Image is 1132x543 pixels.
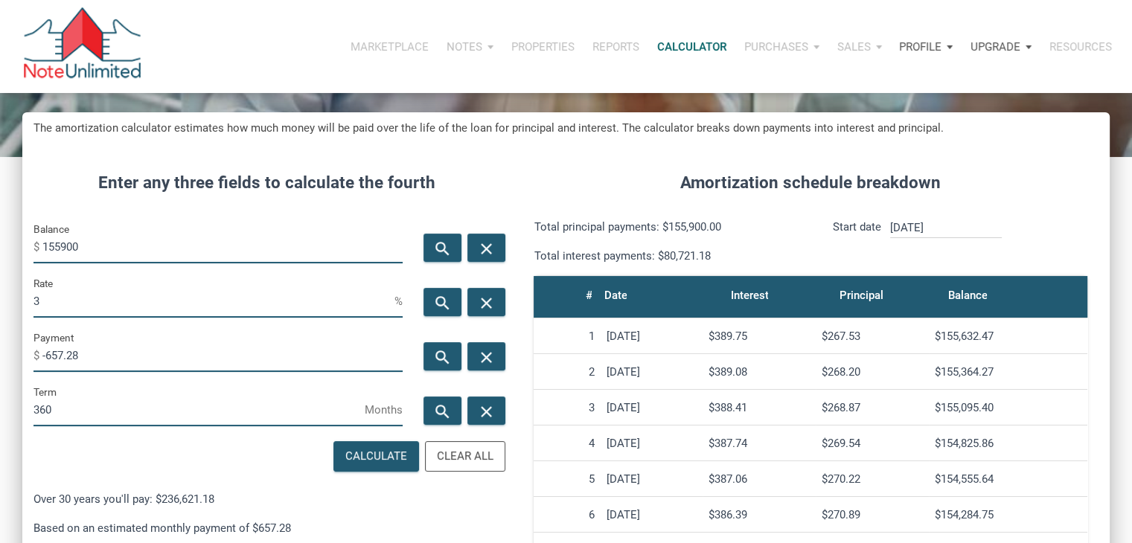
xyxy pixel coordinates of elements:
p: Resources [1049,40,1112,54]
div: Balance [947,285,987,306]
div: $155,095.40 [935,401,1081,414]
label: Term [33,383,57,401]
div: $387.06 [709,472,810,486]
button: close [467,342,505,370]
div: 2 [540,365,595,379]
p: Marketplace [351,40,429,54]
a: Calculator [648,25,735,69]
img: NoteUnlimited [22,7,142,86]
div: [DATE] [607,472,697,486]
div: Clear All [437,448,493,465]
p: Start date [833,218,881,265]
div: $154,555.64 [935,472,1081,486]
div: $270.22 [822,472,923,486]
button: Resources [1040,25,1121,69]
span: $ [33,235,42,259]
button: Marketplace [342,25,438,69]
div: $389.08 [709,365,810,379]
p: Over 30 years you'll pay: $236,621.18 [33,490,500,508]
div: [DATE] [607,365,697,379]
button: Clear All [425,441,505,472]
div: $269.54 [822,437,923,450]
button: Properties [502,25,583,69]
div: [DATE] [607,330,697,343]
div: $388.41 [709,401,810,414]
div: $268.87 [822,401,923,414]
i: close [478,240,496,258]
p: Total interest payments: $80,721.18 [534,247,799,265]
h4: Enter any three fields to calculate the fourth [33,170,500,196]
button: Upgrade [962,25,1040,69]
input: Balance [42,230,403,263]
button: Reports [583,25,648,69]
div: Date [604,285,627,306]
span: $ [33,344,42,367]
button: search [423,342,461,370]
h4: Amortization schedule breakdown [522,170,1099,196]
div: $389.75 [709,330,810,343]
p: Properties [511,40,575,54]
div: $268.20 [822,365,923,379]
label: Rate [33,274,53,292]
div: $154,825.86 [935,437,1081,450]
div: 6 [540,508,595,521]
button: close [467,396,505,425]
div: $270.89 [822,508,923,521]
div: Calculate [345,448,407,465]
div: 4 [540,437,595,450]
i: search [434,402,452,421]
div: 3 [540,401,595,414]
div: $155,632.47 [935,330,1081,343]
div: [DATE] [607,437,697,450]
button: search [423,234,461,262]
div: Interest [730,285,768,306]
div: Principal [839,285,883,306]
input: Payment [42,338,403,372]
span: Months [365,398,403,422]
input: Term [33,393,365,426]
button: Profile [890,25,962,69]
p: Calculator [657,40,726,54]
div: $386.39 [709,508,810,521]
div: [DATE] [607,401,697,414]
p: Total principal payments: $155,900.00 [534,218,799,236]
i: search [434,240,452,258]
i: search [434,348,452,367]
div: [DATE] [607,508,697,521]
div: 1 [540,330,595,343]
button: search [423,396,461,425]
p: Reports [592,40,639,54]
button: close [467,288,505,316]
i: close [478,348,496,367]
div: 5 [540,472,595,486]
span: % [394,289,403,313]
i: search [434,294,452,312]
input: Rate [33,284,394,318]
i: close [478,402,496,421]
button: close [467,234,505,262]
h5: The amortization calculator estimates how much money will be paid over the life of the loan for p... [33,120,1099,137]
div: $387.74 [709,437,810,450]
div: $155,364.27 [935,365,1081,379]
div: # [585,285,592,306]
label: Payment [33,329,74,347]
button: search [423,288,461,316]
i: close [478,294,496,312]
button: Calculate [333,441,419,472]
div: $267.53 [822,330,923,343]
label: Balance [33,220,69,238]
p: Profile [899,40,941,54]
p: Upgrade [970,40,1020,54]
div: $154,284.75 [935,508,1081,521]
p: Based on an estimated monthly payment of $657.28 [33,519,500,537]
